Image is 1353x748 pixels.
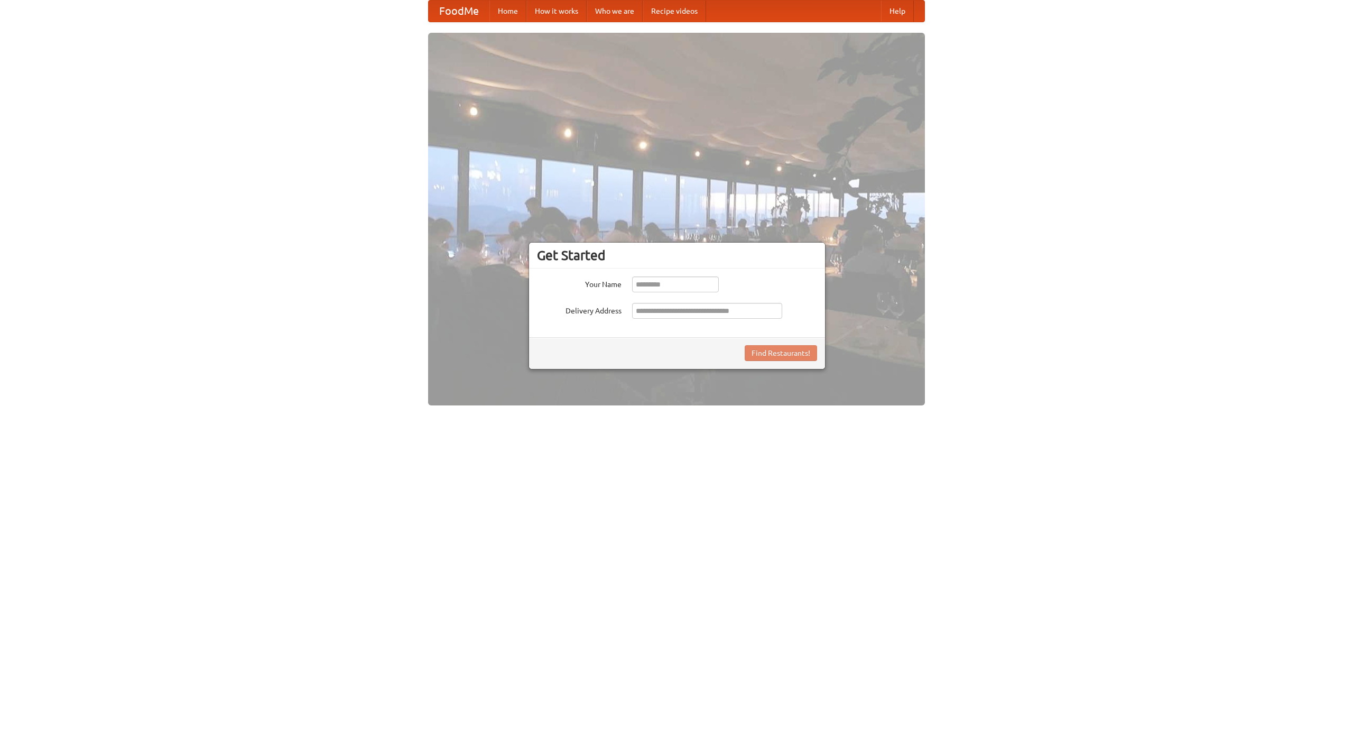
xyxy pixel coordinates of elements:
h3: Get Started [537,247,817,263]
label: Your Name [537,276,622,290]
a: Who we are [587,1,643,22]
a: Home [489,1,526,22]
label: Delivery Address [537,303,622,316]
a: Help [881,1,914,22]
a: How it works [526,1,587,22]
button: Find Restaurants! [745,345,817,361]
a: Recipe videos [643,1,706,22]
a: FoodMe [429,1,489,22]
